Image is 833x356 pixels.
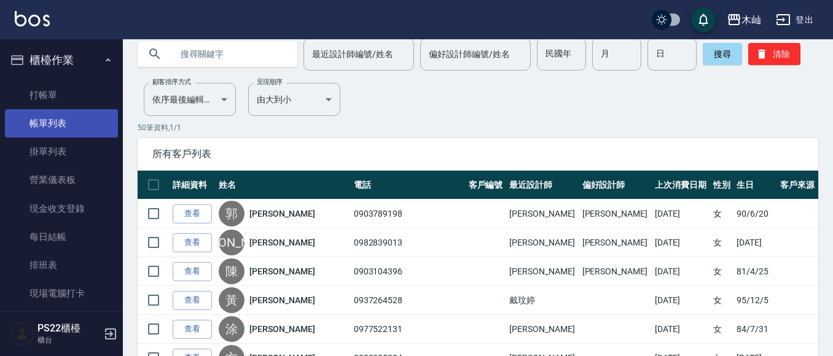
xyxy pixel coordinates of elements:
[219,316,244,342] div: 涂
[710,286,733,315] td: 女
[216,171,351,199] th: 姓名
[249,207,315,220] a: [PERSON_NAME]
[173,204,212,223] a: 查看
[710,228,733,257] td: 女
[466,171,507,199] th: 客戶編號
[579,228,652,257] td: [PERSON_NAME]
[703,43,742,65] button: 搜尋
[5,251,118,279] a: 排班表
[652,199,710,228] td: [DATE]
[506,286,579,315] td: 戴玟婷
[733,171,777,199] th: 生日
[5,109,118,137] a: 帳單列表
[733,257,777,286] td: 81/4/25
[652,257,710,286] td: [DATE]
[10,322,34,346] img: Person
[506,171,579,199] th: 最近設計師
[741,12,761,28] div: 木屾
[15,11,50,26] img: Logo
[506,257,579,286] td: [PERSON_NAME]
[172,37,287,71] input: 搜尋關鍵字
[152,148,804,160] span: 所有客戶列表
[579,257,652,286] td: [PERSON_NAME]
[249,236,315,249] a: [PERSON_NAME]
[652,171,710,199] th: 上次消費日期
[579,199,652,228] td: [PERSON_NAME]
[173,320,212,339] a: 查看
[219,258,244,284] div: 陳
[5,137,118,166] a: 掛單列表
[5,81,118,109] a: 打帳單
[351,228,466,257] td: 0982839013
[506,315,579,344] td: [PERSON_NAME]
[152,77,191,87] label: 顧客排序方式
[5,195,118,223] a: 現金收支登錄
[249,265,315,277] a: [PERSON_NAME]
[777,171,818,199] th: 客戶來源
[710,199,733,228] td: 女
[37,322,100,335] h5: PS22櫃檯
[652,286,710,315] td: [DATE]
[351,315,466,344] td: 0977522131
[652,315,710,344] td: [DATE]
[5,44,118,76] button: 櫃檯作業
[506,228,579,257] td: [PERSON_NAME]
[173,233,212,252] a: 查看
[771,9,818,31] button: 登出
[748,43,800,65] button: 清除
[257,77,283,87] label: 呈現順序
[173,262,212,281] a: 查看
[351,199,466,228] td: 0903789198
[652,228,710,257] td: [DATE]
[710,257,733,286] td: 女
[219,201,244,226] div: 郭
[351,257,466,286] td: 0903104396
[351,171,466,199] th: 電話
[710,315,733,344] td: 女
[219,230,244,255] div: [PERSON_NAME]
[138,122,818,133] p: 50 筆資料, 1 / 1
[733,315,777,344] td: 84/7/31
[722,7,766,33] button: 木屾
[5,223,118,251] a: 每日結帳
[579,171,652,199] th: 偏好設計師
[249,323,315,335] a: [PERSON_NAME]
[248,83,340,116] div: 由大到小
[691,7,716,32] button: save
[173,291,212,310] a: 查看
[733,199,777,228] td: 90/6/20
[219,287,244,313] div: 黃
[5,279,118,308] a: 現場電腦打卡
[733,228,777,257] td: [DATE]
[144,83,236,116] div: 依序最後編輯時間
[506,199,579,228] td: [PERSON_NAME]
[37,335,100,346] p: 櫃台
[5,166,118,194] a: 營業儀表板
[170,171,216,199] th: 詳細資料
[710,171,733,199] th: 性別
[249,294,315,306] a: [PERSON_NAME]
[733,286,777,315] td: 95/12/5
[351,286,466,315] td: 0937264528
